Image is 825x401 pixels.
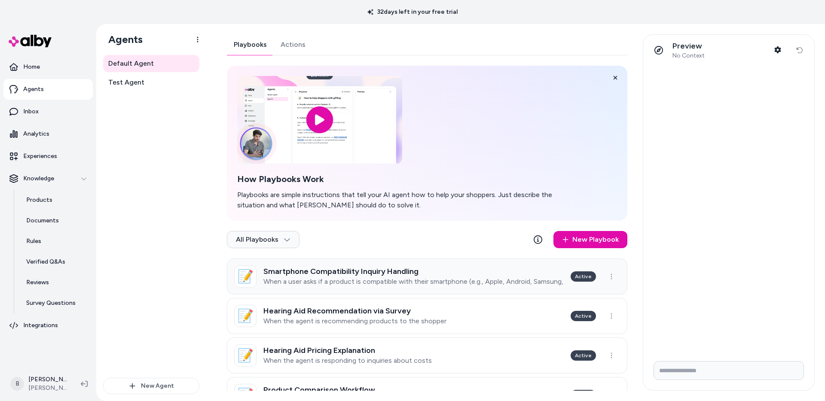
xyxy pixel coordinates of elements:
button: B[PERSON_NAME][PERSON_NAME] [5,370,74,398]
p: Documents [26,216,59,225]
p: Playbooks are simple instructions that tell your AI agent how to help your shoppers. Just describ... [237,190,567,210]
span: [PERSON_NAME] [28,384,67,392]
a: 📝Smartphone Compatibility Inquiry HandlingWhen a user asks if a product is compatible with their ... [227,258,627,295]
h3: Product Comparison Workflow [263,386,446,394]
p: When the agent is recommending products to the shopper [263,317,446,325]
span: Default Agent [108,58,154,69]
input: Write your prompt here [654,361,804,380]
h3: Hearing Aid Recommendation via Survey [263,307,446,315]
button: All Playbooks [227,231,299,248]
a: Agents [3,79,93,100]
p: 32 days left in your free trial [362,8,463,16]
a: New Playbook [553,231,627,248]
p: Analytics [23,130,49,138]
a: Analytics [3,124,93,144]
p: Rules [26,237,41,246]
a: Test Agent [103,74,199,91]
div: Active [571,311,596,321]
p: Knowledge [23,174,54,183]
span: Test Agent [108,77,144,88]
a: Verified Q&As [18,252,93,272]
p: Home [23,63,40,71]
p: Inbox [23,107,39,116]
p: Reviews [26,278,49,287]
p: Experiences [23,152,57,161]
p: Survey Questions [26,299,76,307]
div: 📝 [234,305,257,327]
h2: How Playbooks Work [237,174,567,185]
p: When a user asks if a product is compatible with their smartphone (e.g., Apple, Android, Samsung,... [263,277,564,286]
img: alby Logo [9,35,52,47]
p: Verified Q&As [26,258,65,266]
div: Active [571,390,596,400]
h3: Smartphone Compatibility Inquiry Handling [263,267,564,276]
a: Inbox [3,101,93,122]
a: Integrations [3,315,93,336]
button: New Agent [103,378,199,394]
span: No Context [672,52,705,60]
a: Documents [18,210,93,231]
a: Default Agent [103,55,199,72]
a: Rules [18,231,93,252]
a: Experiences [3,146,93,167]
a: 📝Hearing Aid Pricing ExplanationWhen the agent is responding to inquiries about costsActive [227,337,627,374]
p: Agents [23,85,44,94]
a: Home [3,57,93,77]
div: 📝 [234,344,257,367]
p: [PERSON_NAME] [28,375,67,384]
h3: Hearing Aid Pricing Explanation [263,346,432,355]
div: 📝 [234,265,257,288]
div: Active [571,350,596,361]
p: Integrations [23,321,58,330]
button: Knowledge [3,168,93,189]
p: When the agent is responding to inquiries about costs [263,356,432,365]
a: Products [18,190,93,210]
p: Products [26,196,52,204]
a: 📝Hearing Aid Recommendation via SurveyWhen the agent is recommending products to the shopperActive [227,298,627,334]
a: Survey Questions [18,293,93,313]
div: Active [571,271,596,282]
p: Preview [672,41,705,51]
h1: Agents [101,33,143,46]
span: All Playbooks [236,235,290,244]
a: Actions [274,34,312,55]
a: Reviews [18,272,93,293]
span: B [10,377,24,391]
a: Playbooks [227,34,274,55]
